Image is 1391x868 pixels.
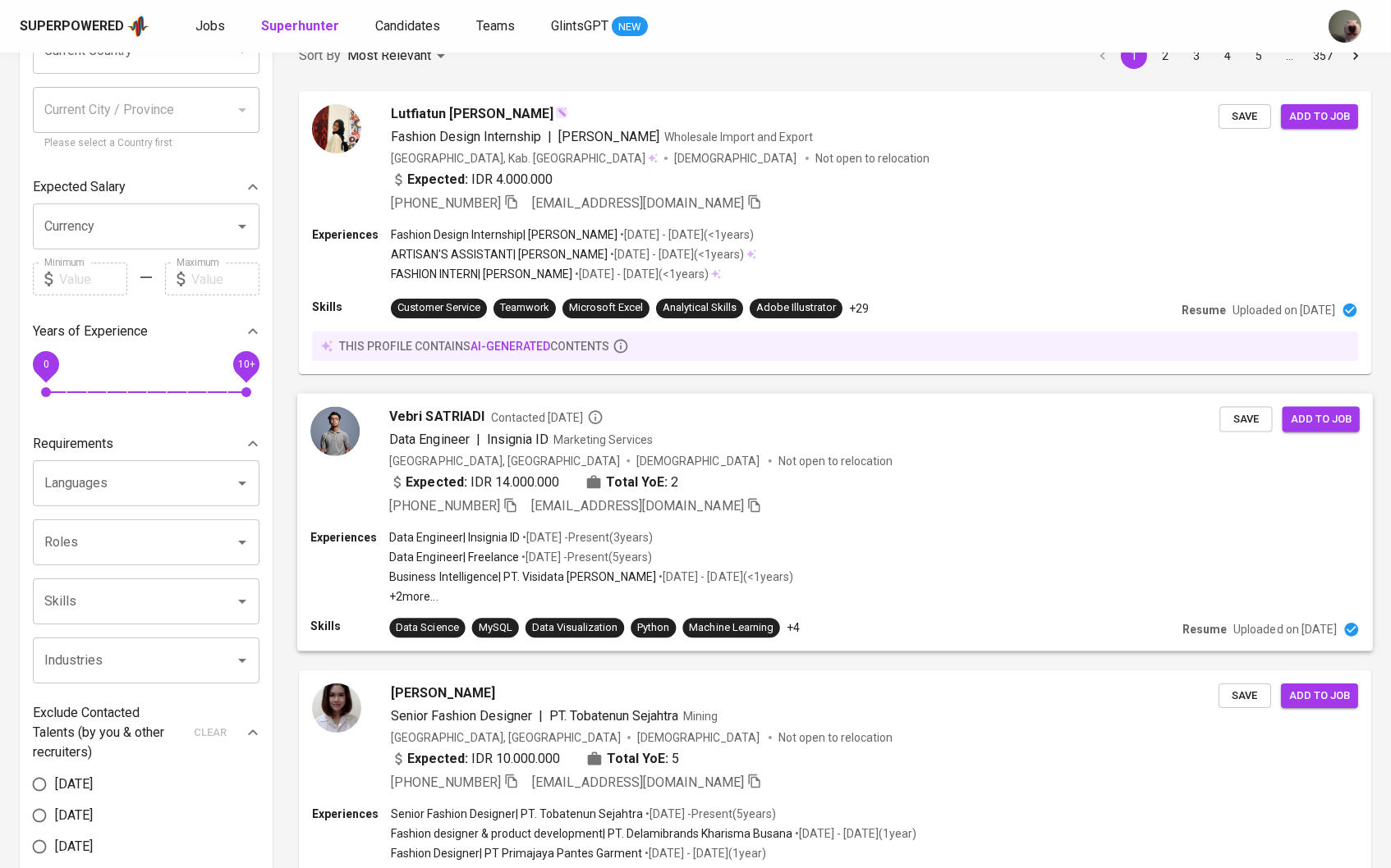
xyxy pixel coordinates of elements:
[391,170,553,190] div: IDR 4.000.000
[33,171,259,203] div: Expected Salary
[231,649,254,672] button: Open
[608,246,744,263] p: • [DATE] - [DATE] ( <1 years )
[1219,406,1272,432] button: Save
[1343,43,1369,69] button: Go to next page
[787,619,800,636] p: +4
[664,130,813,144] span: Wholesale Import and Export
[642,845,766,861] p: • [DATE] - [DATE] ( 1 year )
[531,498,744,514] span: [EMAIL_ADDRESS][DOMAIN_NAME]
[689,620,773,636] div: Machine Learning
[33,177,126,197] p: Expected Salary
[1087,43,1371,69] nav: pagination navigation
[1121,43,1147,69] button: page 1
[195,16,228,37] a: Jobs
[339,338,609,354] p: this profile contains contents
[347,41,451,71] div: Most Relevant
[231,590,254,613] button: Open
[20,14,149,39] a: Superpoweredapp logo
[1289,687,1350,706] span: Add to job
[347,46,431,66] p: Most Relevant
[44,135,248,152] p: Please select a Country first
[391,226,617,243] p: Fashion Design Internship | [PERSON_NAME]
[55,806,93,825] span: [DATE]
[391,708,532,724] span: Senior Fashion Designer
[500,300,549,316] div: Teamwork
[1183,43,1210,69] button: Go to page 3
[33,427,259,460] div: Requirements
[1329,10,1361,43] img: aji.muda@glints.com
[389,549,518,565] p: Data Engineer | Freelance
[1308,43,1338,69] button: Go to page 357
[312,104,361,153] img: 8f4c7994c11646ad83d0730f25b3a2ff.jpg
[539,706,543,726] span: |
[375,18,440,34] span: Candidates
[312,226,391,243] p: Experiences
[612,19,648,35] span: NEW
[519,549,652,565] p: • [DATE] - Present ( 5 years )
[391,246,608,263] p: ARTISAN'S ASSISTANT | [PERSON_NAME]
[572,266,709,282] p: • [DATE] - [DATE] ( <1 years )
[636,452,761,468] span: [DEMOGRAPHIC_DATA]
[1246,43,1272,69] button: Go to page 5
[312,806,391,822] p: Experiences
[555,106,568,119] img: magic_wand.svg
[397,300,480,316] div: Customer Service
[792,825,916,842] p: • [DATE] - [DATE] ( 1 year )
[671,472,678,491] span: 2
[231,215,254,238] button: Open
[55,837,93,857] span: [DATE]
[520,529,653,546] p: • [DATE] - Present ( 3 years )
[656,569,792,585] p: • [DATE] - [DATE] ( <1 years )
[310,406,360,455] img: 080aeae22a8fea1f61ea2f001ef0e680.jpg
[683,710,718,723] span: Mining
[389,588,792,605] p: +2 more ...
[391,774,501,790] span: [PHONE_NUMBER]
[391,266,572,282] p: FASHION INTERN | [PERSON_NAME]
[532,774,744,790] span: [EMAIL_ADDRESS][DOMAIN_NAME]
[389,569,656,585] p: Business Intelligence | PT. Visidata [PERSON_NAME]
[33,322,148,341] p: Years of Experience
[299,394,1371,651] a: Vebri SATRIADIContacted [DATE]Data Engineer|Insignia IDMarketing Services[GEOGRAPHIC_DATA], [GEOG...
[1182,621,1227,637] p: Resume
[391,150,658,167] div: [GEOGRAPHIC_DATA], Kab. [GEOGRAPHIC_DATA]
[391,683,495,703] span: [PERSON_NAME]
[59,263,127,295] input: Value
[43,359,48,370] span: 0
[1227,687,1263,706] span: Save
[33,434,113,454] p: Requirements
[261,16,342,37] a: Superhunter
[471,340,550,353] span: AI-generated
[549,708,678,724] span: PT. Tobatenun Sejahtra
[407,749,468,769] b: Expected:
[1233,302,1335,318] p: Uploaded on [DATE]
[1233,621,1336,637] p: Uploaded on [DATE]
[20,17,124,36] div: Superpowered
[312,683,361,733] img: e2e70dcb33cdd9a43cfecc1e3149c10b.jpg
[553,432,653,445] span: Marketing Services
[299,91,1371,374] a: Lutfiatun [PERSON_NAME]Fashion Design Internship|[PERSON_NAME]Wholesale Import and Export[GEOGRAP...
[391,195,501,211] span: [PHONE_NUMBER]
[1281,683,1358,709] button: Add to job
[1182,302,1226,318] p: Resume
[587,409,604,425] svg: By Batam recruiter
[607,749,668,769] b: Total YoE:
[1152,43,1178,69] button: Go to page 2
[1219,683,1271,709] button: Save
[637,620,669,636] div: Python
[396,620,458,636] div: Data Science
[551,16,648,37] a: GlintsGPT NEW
[672,749,679,769] span: 5
[375,16,443,37] a: Candidates
[127,14,149,39] img: app logo
[476,18,515,34] span: Teams
[558,129,659,144] span: [PERSON_NAME]
[637,729,762,746] span: [DEMOGRAPHIC_DATA]
[391,129,541,144] span: Fashion Design Internship
[479,620,512,636] div: MySQL
[849,300,869,317] p: +29
[663,300,737,316] div: Analytical Skills
[815,150,930,167] p: Not open to relocation
[231,472,254,495] button: Open
[33,315,259,348] div: Years of Experience
[237,359,255,370] span: 10+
